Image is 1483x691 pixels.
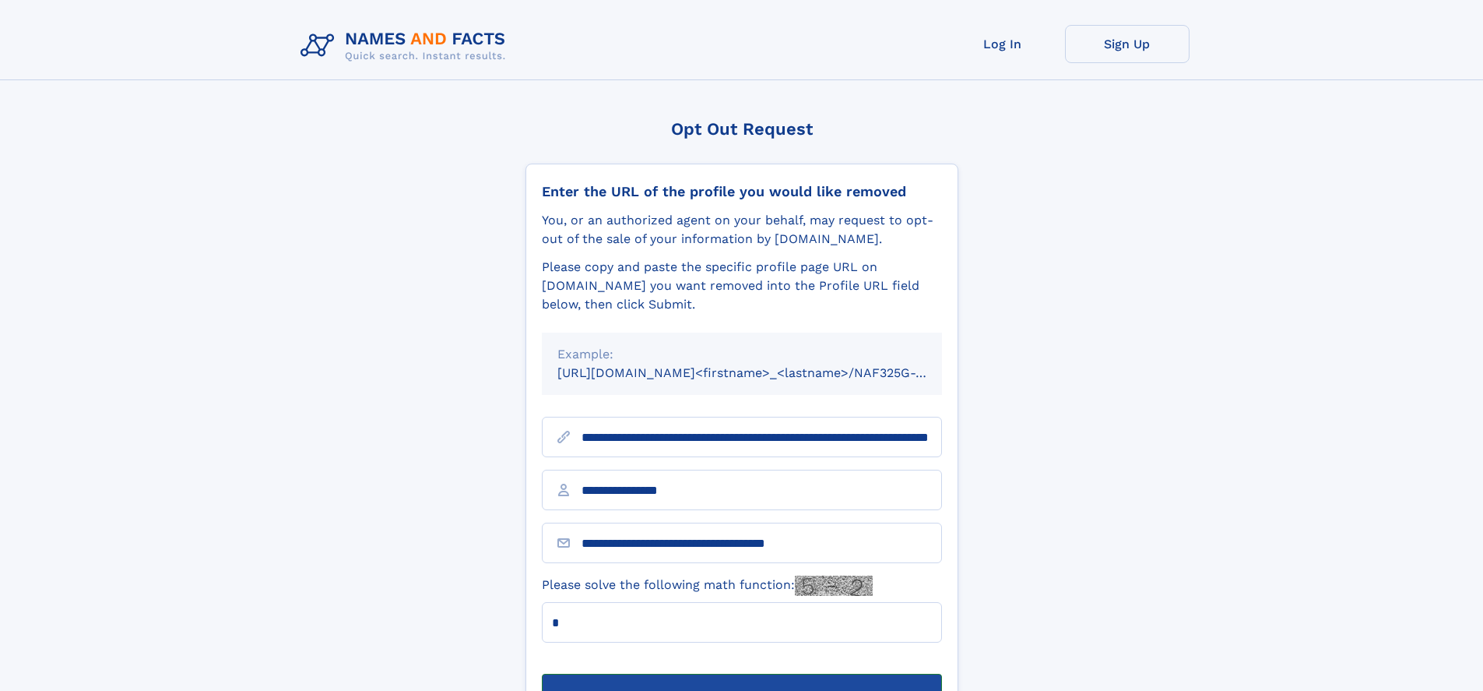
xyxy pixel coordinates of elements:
[1065,25,1190,63] a: Sign Up
[940,25,1065,63] a: Log In
[557,345,926,364] div: Example:
[294,25,518,67] img: Logo Names and Facts
[525,119,958,139] div: Opt Out Request
[542,576,873,596] label: Please solve the following math function:
[542,258,942,314] div: Please copy and paste the specific profile page URL on [DOMAIN_NAME] you want removed into the Pr...
[542,183,942,200] div: Enter the URL of the profile you would like removed
[557,365,972,380] small: [URL][DOMAIN_NAME]<firstname>_<lastname>/NAF325G-xxxxxxxx
[542,211,942,249] div: You, or an authorized agent on your behalf, may request to opt-out of the sale of your informatio...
